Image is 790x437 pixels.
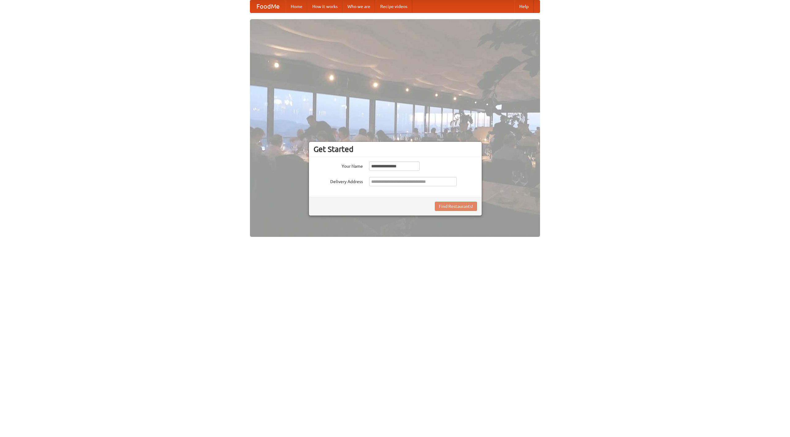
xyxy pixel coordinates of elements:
a: Home [286,0,307,13]
button: Find Restaurants! [435,202,477,211]
label: Delivery Address [314,177,363,185]
a: Recipe videos [375,0,412,13]
a: How it works [307,0,343,13]
a: FoodMe [250,0,286,13]
a: Help [514,0,534,13]
h3: Get Started [314,145,477,154]
a: Who we are [343,0,375,13]
label: Your Name [314,162,363,169]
